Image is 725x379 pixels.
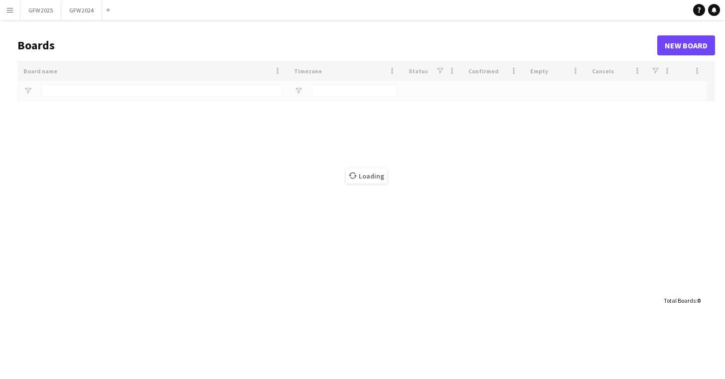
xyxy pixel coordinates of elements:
[17,38,657,53] h1: Boards
[664,291,700,310] div: :
[697,297,700,304] span: 0
[346,169,387,184] span: Loading
[20,0,61,20] button: GFW 2025
[657,35,715,55] a: New Board
[664,297,696,304] span: Total Boards
[61,0,102,20] button: GFW 2024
